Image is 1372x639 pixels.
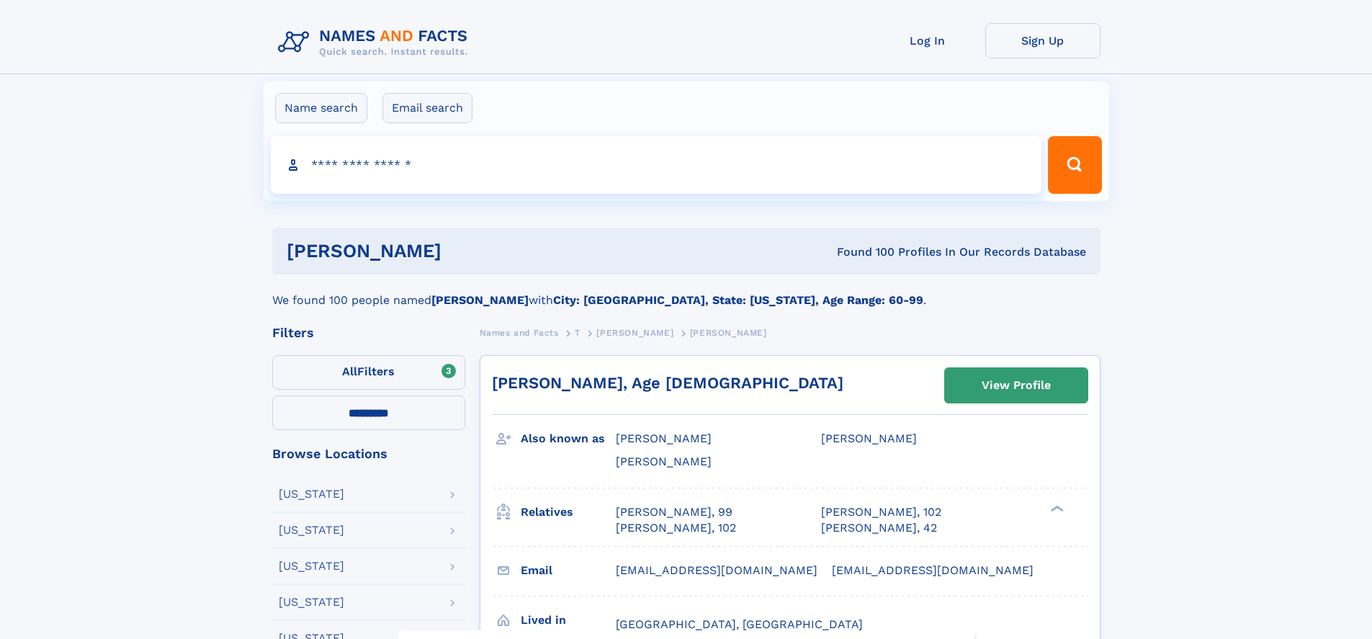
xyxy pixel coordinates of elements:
h1: [PERSON_NAME] [287,242,640,260]
span: [PERSON_NAME] [821,432,917,445]
a: [PERSON_NAME] [596,323,673,341]
div: [US_STATE] [279,560,344,572]
img: Logo Names and Facts [272,23,480,62]
span: [PERSON_NAME] [596,328,673,338]
input: search input [271,136,1042,194]
h3: Lived in [521,608,616,633]
b: City: [GEOGRAPHIC_DATA], State: [US_STATE], Age Range: 60-99 [553,293,923,307]
div: Browse Locations [272,447,465,460]
a: Names and Facts [480,323,559,341]
a: [PERSON_NAME], Age [DEMOGRAPHIC_DATA] [492,374,843,392]
span: [PERSON_NAME] [690,328,767,338]
a: Log In [870,23,985,58]
h3: Also known as [521,426,616,451]
span: [GEOGRAPHIC_DATA], [GEOGRAPHIC_DATA] [616,617,863,631]
button: Search Button [1048,136,1101,194]
div: [US_STATE] [279,488,344,500]
span: [PERSON_NAME] [616,455,712,468]
label: Name search [275,93,367,123]
label: Email search [382,93,472,123]
a: [PERSON_NAME], 102 [616,520,736,536]
label: Filters [272,355,465,390]
div: Found 100 Profiles In Our Records Database [639,244,1086,260]
div: Filters [272,326,465,339]
span: [EMAIL_ADDRESS][DOMAIN_NAME] [616,563,817,577]
div: We found 100 people named with . [272,274,1100,309]
span: [EMAIL_ADDRESS][DOMAIN_NAME] [832,563,1034,577]
a: View Profile [945,368,1088,403]
h3: Email [521,558,616,583]
div: [US_STATE] [279,524,344,536]
span: T [575,328,580,338]
span: All [342,365,357,378]
span: [PERSON_NAME] [616,432,712,445]
a: [PERSON_NAME], 42 [821,520,937,536]
div: ❯ [1047,504,1064,513]
a: Sign Up [985,23,1100,58]
div: View Profile [982,369,1051,402]
a: T [575,323,580,341]
a: [PERSON_NAME], 102 [821,504,941,520]
a: [PERSON_NAME], 99 [616,504,732,520]
div: [US_STATE] [279,596,344,608]
b: [PERSON_NAME] [431,293,529,307]
h3: Relatives [521,500,616,524]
